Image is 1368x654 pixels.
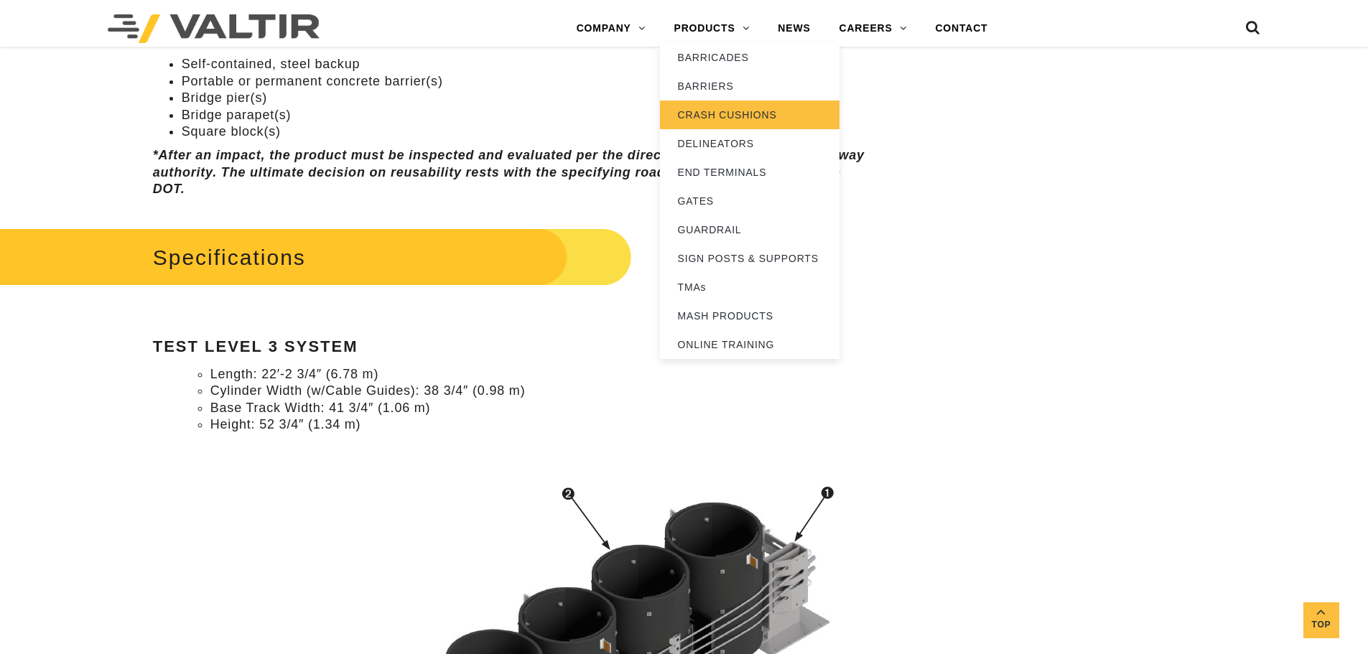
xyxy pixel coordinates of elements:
img: Valtir [108,14,320,43]
em: *After an impact, the product must be inspected and evaluated per the direction of the specifying... [153,148,865,196]
li: Portable or permanent concrete barrier(s) [182,73,873,90]
li: Length: 22′-2 3/4″ (6.78 m) [210,366,873,383]
a: BARRIERS [660,72,839,101]
a: CRASH CUSHIONS [660,101,839,129]
a: Top [1303,602,1339,638]
a: MASH PRODUCTS [660,302,839,330]
a: TMAs [660,273,839,302]
a: NEWS [763,14,824,43]
a: BARRICADES [660,43,839,72]
li: Base Track Width: 41 3/4″ (1.06 m) [210,400,873,416]
a: CONTACT [921,14,1002,43]
span: Top [1303,617,1339,633]
li: Self-contained, steel backup [182,56,873,73]
li: Bridge parapet(s) [182,107,873,123]
a: GATES [660,187,839,215]
a: SIGN POSTS & SUPPORTS [660,244,839,273]
a: CAREERS [825,14,921,43]
a: COMPANY [562,14,660,43]
a: DELINEATORS [660,129,839,158]
li: Height: 52 3/4″ (1.34 m) [210,416,873,433]
li: Square block(s) [182,123,873,140]
a: PRODUCTS [660,14,764,43]
li: Cylinder Width (w/Cable Guides): 38 3/4″ (0.98 m) [210,383,873,399]
a: GUARDRAIL [660,215,839,244]
a: ONLINE TRAINING [660,330,839,359]
li: Bridge pier(s) [182,90,873,106]
strong: Test Level 3 System [153,337,358,355]
a: END TERMINALS [660,158,839,187]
